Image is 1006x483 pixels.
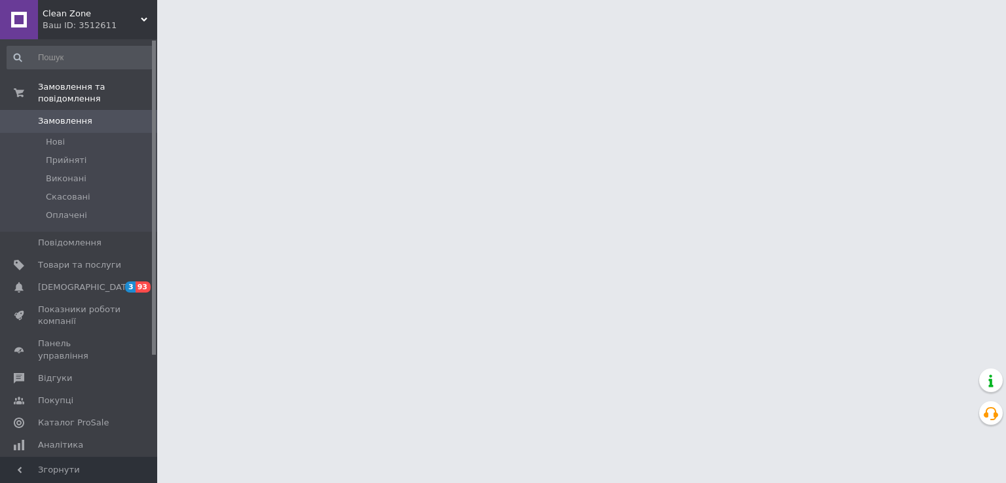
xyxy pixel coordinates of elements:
[38,439,83,451] span: Аналітика
[43,20,157,31] div: Ваш ID: 3512611
[38,338,121,361] span: Панель управління
[46,209,87,221] span: Оплачені
[38,259,121,271] span: Товари та послуги
[38,115,92,127] span: Замовлення
[38,281,135,293] span: [DEMOGRAPHIC_DATA]
[46,136,65,148] span: Нові
[38,395,73,406] span: Покупці
[46,191,90,203] span: Скасовані
[38,304,121,327] span: Показники роботи компанії
[7,46,155,69] input: Пошук
[136,281,151,293] span: 93
[46,173,86,185] span: Виконані
[43,8,141,20] span: Clean Zone
[38,372,72,384] span: Відгуки
[38,417,109,429] span: Каталог ProSale
[38,81,157,105] span: Замовлення та повідомлення
[125,281,136,293] span: 3
[46,154,86,166] span: Прийняті
[38,237,102,249] span: Повідомлення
